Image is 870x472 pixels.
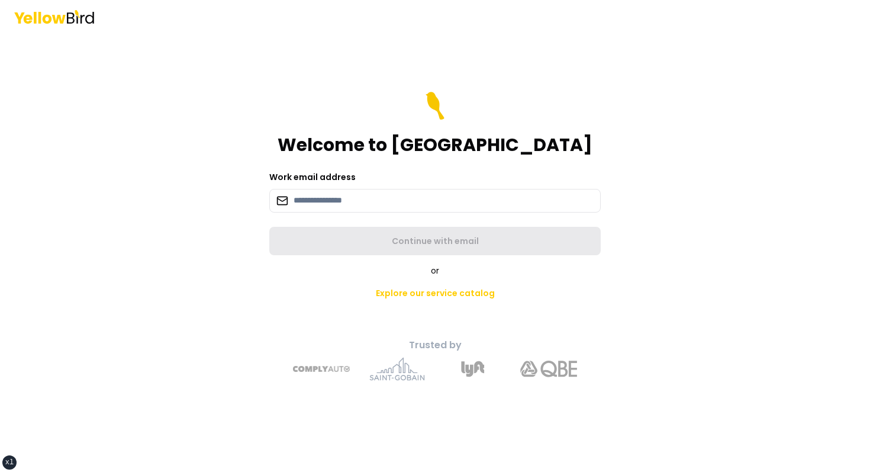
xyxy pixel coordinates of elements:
[431,265,439,277] span: or
[278,134,592,156] h1: Welcome to [GEOGRAPHIC_DATA]
[227,338,643,352] p: Trusted by
[269,171,356,183] label: Work email address
[5,458,14,467] div: xl
[366,281,504,305] a: Explore our service catalog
